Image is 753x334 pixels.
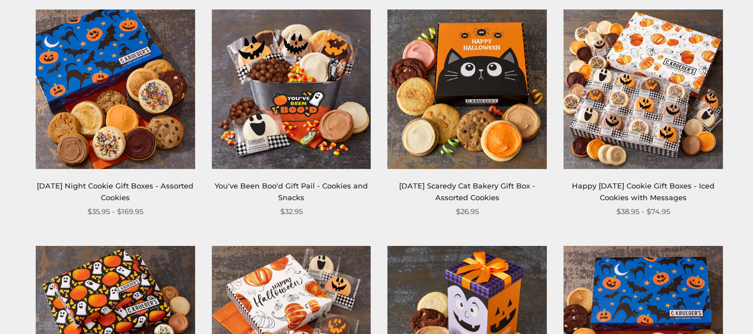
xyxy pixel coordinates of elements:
a: [DATE] Scaredy Cat Bakery Gift Box - Assorted Cookies [399,181,535,202]
span: $32.95 [280,206,303,217]
img: You've Been Boo'd Gift Pail - Cookies and Snacks [212,9,371,169]
a: Halloween Scaredy Cat Bakery Gift Box - Assorted Cookies [388,9,547,169]
span: $38.95 - $74.95 [616,206,670,217]
span: $35.95 - $169.95 [88,206,143,217]
img: Halloween Night Cookie Gift Boxes - Assorted Cookies [36,9,195,169]
a: Happy [DATE] Cookie Gift Boxes - Iced Cookies with Messages [572,181,715,202]
a: [DATE] Night Cookie Gift Boxes - Assorted Cookies [37,181,193,202]
a: You've Been Boo'd Gift Pail - Cookies and Snacks [215,181,368,202]
img: Halloween Scaredy Cat Bakery Gift Box - Assorted Cookies [387,9,547,169]
span: $26.95 [456,206,479,217]
img: Happy Halloween Cookie Gift Boxes - Iced Cookies with Messages [563,9,723,169]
